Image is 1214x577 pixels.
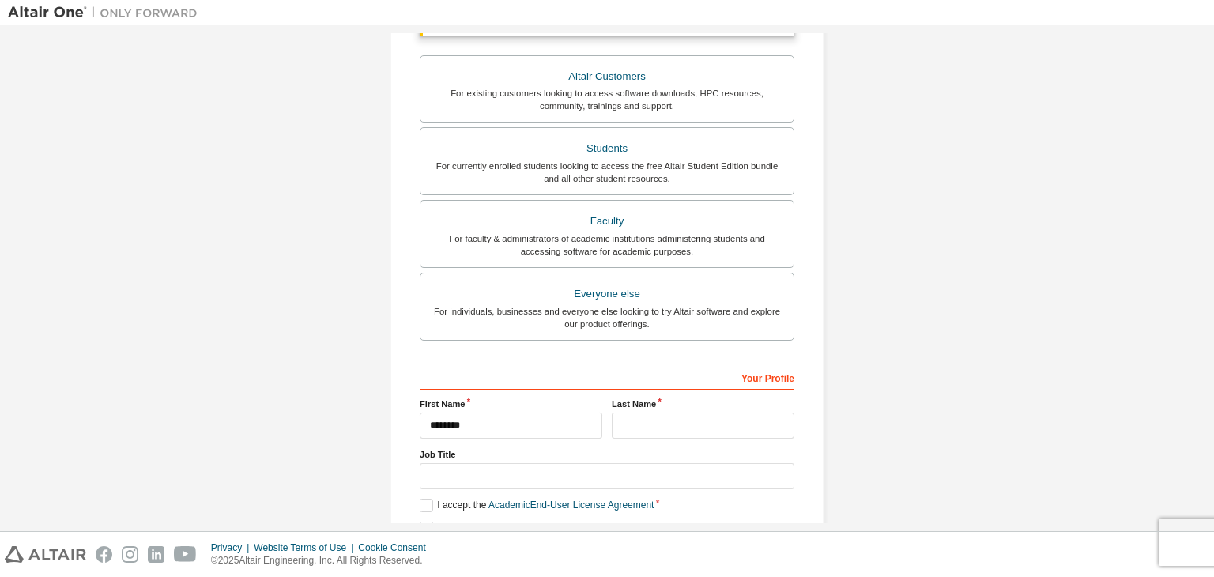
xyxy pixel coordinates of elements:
[488,500,654,511] a: Academic End-User License Agreement
[430,66,784,88] div: Altair Customers
[430,87,784,112] div: For existing customers looking to access software downloads, HPC resources, community, trainings ...
[254,541,358,554] div: Website Terms of Use
[420,364,794,390] div: Your Profile
[122,546,138,563] img: instagram.svg
[430,138,784,160] div: Students
[211,541,254,554] div: Privacy
[8,5,205,21] img: Altair One
[5,546,86,563] img: altair_logo.svg
[148,546,164,563] img: linkedin.svg
[358,541,435,554] div: Cookie Consent
[612,398,794,410] label: Last Name
[211,554,435,568] p: © 2025 Altair Engineering, Inc. All Rights Reserved.
[430,305,784,330] div: For individuals, businesses and everyone else looking to try Altair software and explore our prod...
[430,232,784,258] div: For faculty & administrators of academic institutions administering students and accessing softwa...
[420,398,602,410] label: First Name
[420,522,647,535] label: I would like to receive marketing emails from Altair
[420,448,794,461] label: Job Title
[430,160,784,185] div: For currently enrolled students looking to access the free Altair Student Edition bundle and all ...
[430,283,784,305] div: Everyone else
[430,210,784,232] div: Faculty
[96,546,112,563] img: facebook.svg
[420,499,654,512] label: I accept the
[174,546,197,563] img: youtube.svg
